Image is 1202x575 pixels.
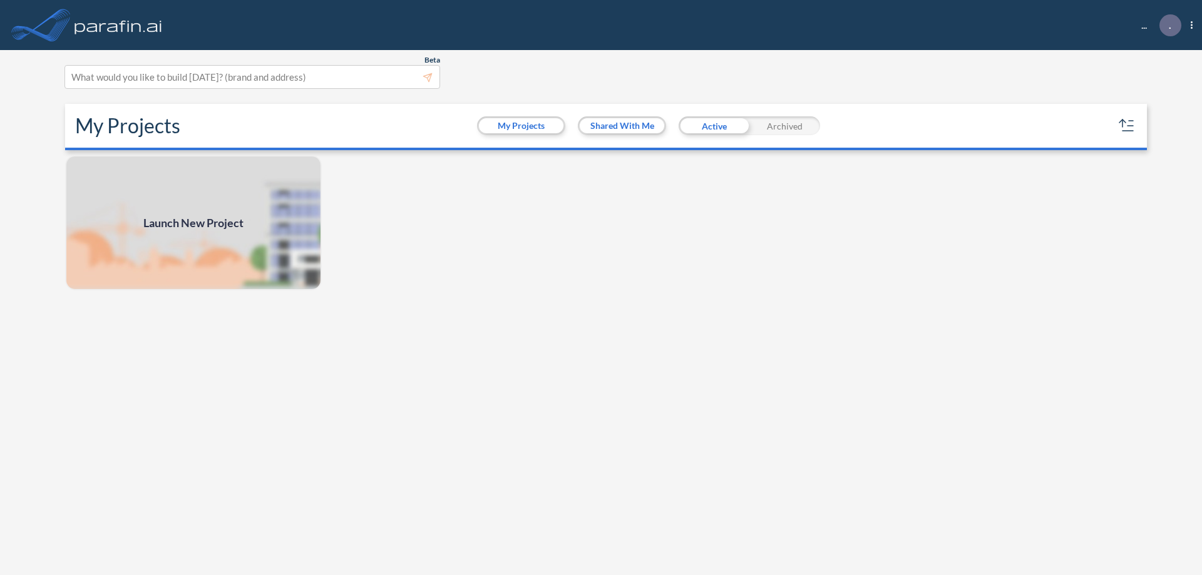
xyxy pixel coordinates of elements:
[143,215,244,232] span: Launch New Project
[1169,19,1171,31] p: .
[65,155,322,290] a: Launch New Project
[479,118,563,133] button: My Projects
[1117,116,1137,136] button: sort
[679,116,749,135] div: Active
[1122,14,1193,36] div: ...
[65,155,322,290] img: add
[75,114,180,138] h2: My Projects
[580,118,664,133] button: Shared With Me
[749,116,820,135] div: Archived
[72,13,165,38] img: logo
[424,55,440,65] span: Beta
